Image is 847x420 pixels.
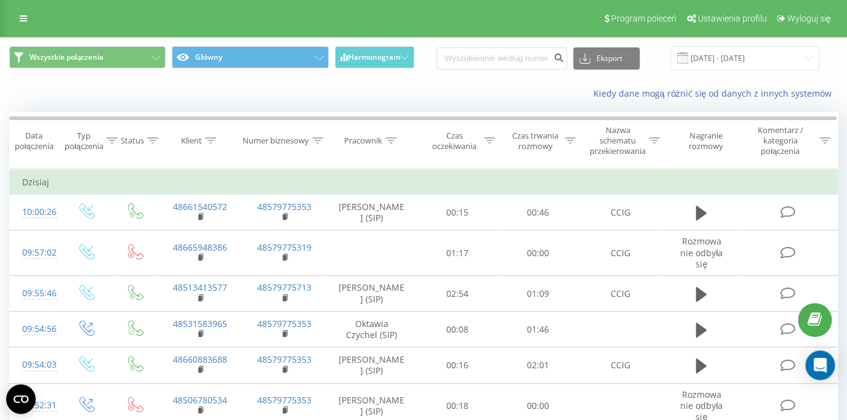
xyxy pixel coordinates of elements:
td: 01:46 [498,312,579,347]
div: Nagranie rozmowy [674,131,737,151]
td: [PERSON_NAME] (SIP) [326,347,417,383]
div: 09:52:31 [22,394,49,418]
button: Open CMP widget [6,384,36,414]
td: Oktawia Czychel (SIP) [326,312,417,347]
td: 00:46 [498,195,579,230]
td: CCIG [579,347,663,383]
div: Data połączenia [10,131,58,151]
div: Nazwa schematu przekierowania [590,125,646,156]
a: 48665948386 [173,241,227,253]
div: Klient [181,135,202,146]
td: 00:08 [417,312,497,347]
span: Harmonogram [348,53,400,62]
div: Pracownik [344,135,382,146]
div: Komentarz / kategoria połączenia [744,125,816,156]
a: 48579775353 [257,394,311,406]
td: CCIG [579,230,663,276]
span: Program poleceń [611,14,676,23]
span: Wszystkie połączenia [30,52,103,62]
button: Główny [172,46,328,68]
div: 09:54:56 [22,317,49,341]
a: 48531583965 [173,318,227,329]
div: 09:55:46 [22,281,49,305]
button: Harmonogram [335,46,414,68]
div: 09:54:03 [22,353,49,377]
a: 48661540572 [173,201,227,212]
a: 48579775713 [257,281,311,293]
a: Kiedy dane mogą różnić się od danych z innych systemów [593,87,838,99]
div: 09:57:02 [22,241,49,265]
div: Open Intercom Messenger [805,350,835,380]
td: 00:15 [417,195,497,230]
td: Dzisiaj [10,170,838,195]
td: 00:16 [417,347,497,383]
button: Wszystkie połączenia [9,46,166,68]
input: Wyszukiwanie według numeru [436,47,567,70]
a: 48660883688 [173,353,227,365]
div: Czas trwania rozmowy [509,131,561,151]
div: Numer biznesowy [243,135,309,146]
a: 48513413577 [173,281,227,293]
a: 48579775353 [257,318,311,329]
td: 01:17 [417,230,497,276]
div: 10:00:26 [22,200,49,224]
td: 00:00 [498,230,579,276]
button: Eksport [573,47,640,70]
td: 01:09 [498,276,579,312]
div: Typ połączenia [65,131,103,151]
td: CCIG [579,195,663,230]
span: Wyloguj się [787,14,830,23]
span: Rozmowa nie odbyła się [680,235,723,269]
td: [PERSON_NAME] (SIP) [326,276,417,312]
a: 48579775353 [257,201,311,212]
a: 48579775319 [257,241,311,253]
div: Czas oczekiwania [428,131,480,151]
td: 02:01 [498,347,579,383]
a: 48579775353 [257,353,311,365]
div: Status [121,135,144,146]
span: Ustawienia profilu [697,14,766,23]
a: 48506780534 [173,394,227,406]
td: CCIG [579,276,663,312]
td: 02:54 [417,276,497,312]
td: [PERSON_NAME] (SIP) [326,195,417,230]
